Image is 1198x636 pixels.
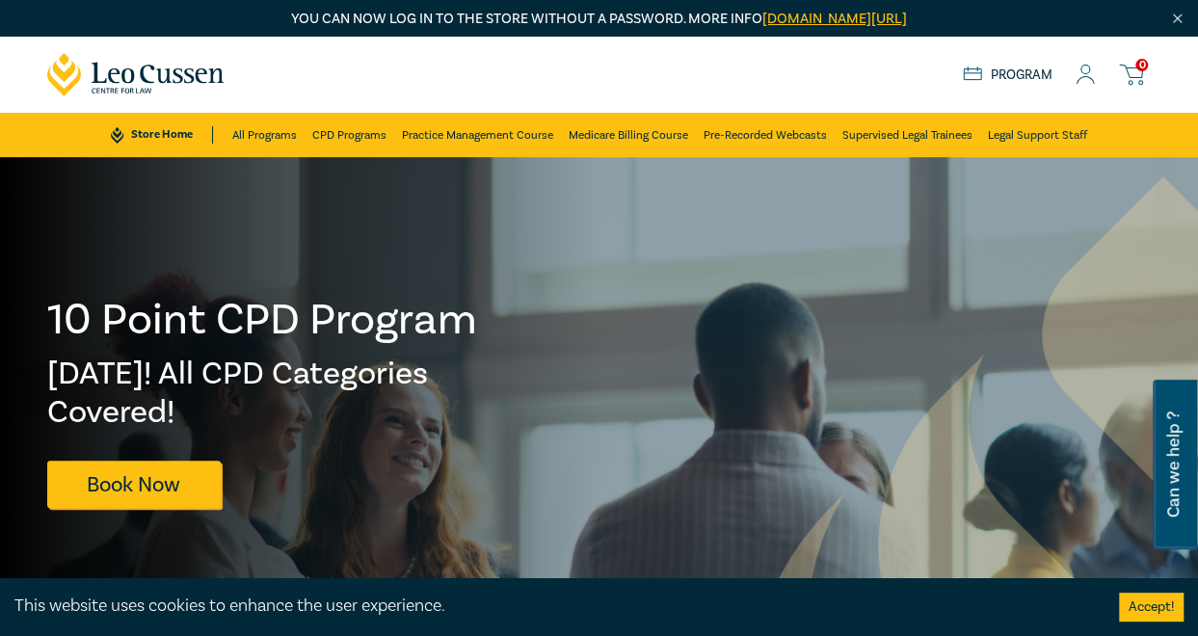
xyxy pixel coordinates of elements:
a: Medicare Billing Course [569,113,688,157]
h2: [DATE]! All CPD Categories Covered! [47,355,479,432]
a: Store Home [111,126,212,144]
a: Practice Management Course [402,113,553,157]
a: Book Now [47,461,221,508]
div: This website uses cookies to enhance the user experience. [14,594,1090,619]
img: Close [1169,11,1185,27]
h1: 10 Point CPD Program [47,295,479,345]
a: Legal Support Staff [988,113,1087,157]
a: Pre-Recorded Webcasts [704,113,827,157]
a: Supervised Legal Trainees [842,113,972,157]
p: You can now log in to the store without a password. More info [47,9,1152,30]
span: Can we help ? [1164,391,1183,538]
a: All Programs [232,113,297,157]
a: Program [963,66,1052,84]
span: 0 [1135,59,1148,71]
a: [DOMAIN_NAME][URL] [762,10,907,28]
button: Accept cookies [1119,593,1184,622]
a: CPD Programs [312,113,386,157]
